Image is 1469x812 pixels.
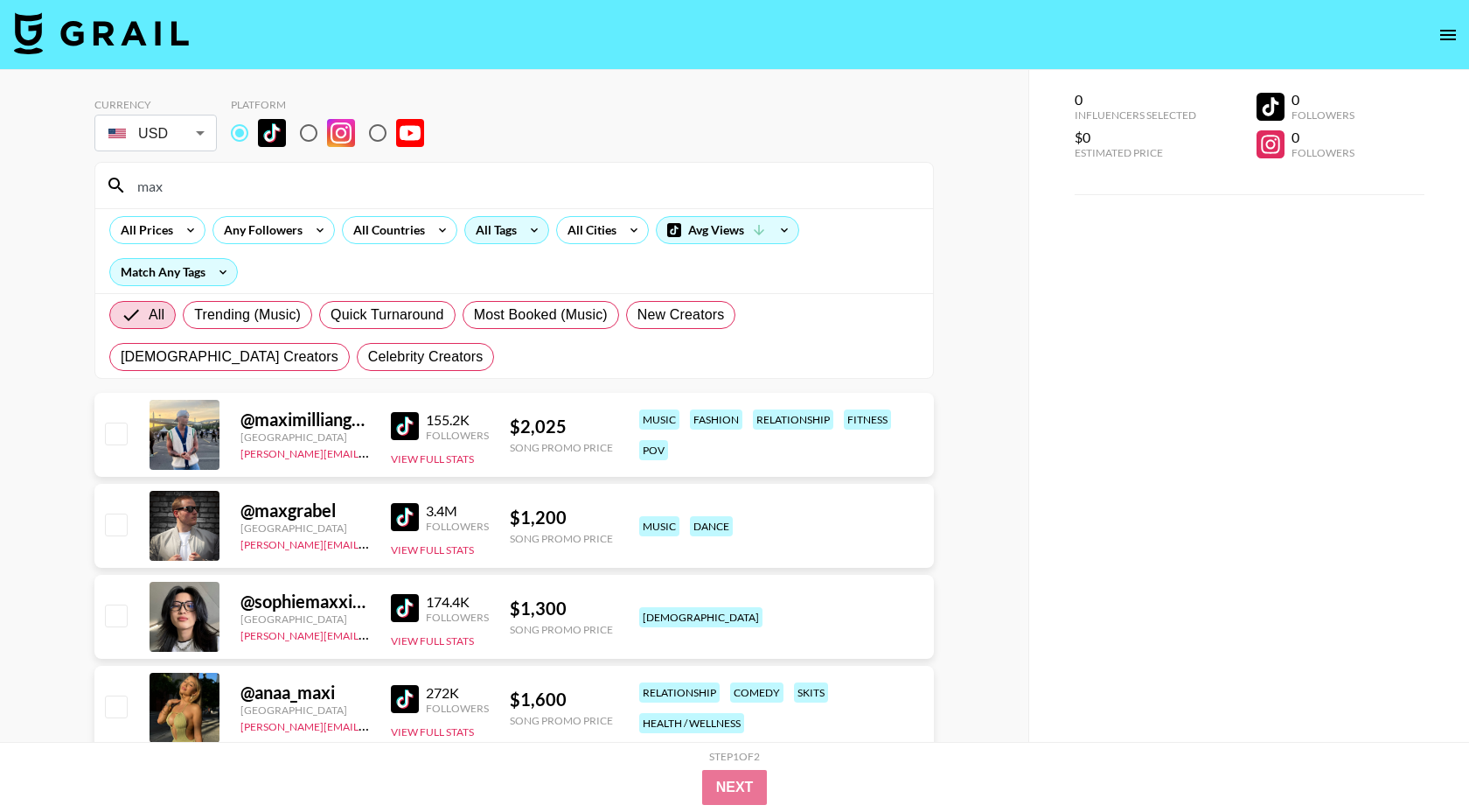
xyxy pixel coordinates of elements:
[426,702,489,715] div: Followers
[391,503,419,531] img: TikTok
[110,259,237,285] div: Match Any Tags
[240,409,370,430] div: @ maximilliangee
[240,626,499,642] a: [PERSON_NAME][EMAIL_ADDRESS][DOMAIN_NAME]
[474,304,608,325] span: Most Booked (Music)
[709,750,760,763] div: Step 1 of 2
[426,502,489,520] div: 3.4M
[149,304,164,325] span: All
[465,217,520,243] div: All Tags
[14,12,189,54] img: Grail Talent
[639,682,720,703] div: relationship
[1431,17,1466,52] button: open drawer
[426,593,489,611] div: 174.4K
[391,543,474,556] button: View Full Stats
[639,409,679,430] div: music
[368,346,484,367] span: Celebrity Creators
[510,441,613,454] div: Song Promo Price
[426,611,489,624] div: Followers
[690,409,742,430] div: fashion
[753,409,833,430] div: relationship
[396,119,424,147] img: YouTube
[1291,91,1354,108] div: 0
[690,516,733,536] div: dance
[213,217,306,243] div: Any Followers
[639,440,668,460] div: pov
[510,689,613,710] div: $ 1,600
[1075,146,1196,159] div: Estimated Price
[639,516,679,536] div: music
[240,521,370,535] div: [GEOGRAPHIC_DATA]
[240,500,370,521] div: @ maxgrabel
[391,685,419,713] img: TikTok
[391,634,474,647] button: View Full Stats
[657,217,798,243] div: Avg Views
[1291,108,1354,122] div: Followers
[1075,108,1196,122] div: Influencers Selected
[1075,129,1196,146] div: $0
[557,217,620,243] div: All Cities
[844,409,891,430] div: fitness
[258,119,286,147] img: TikTok
[730,682,783,703] div: comedy
[240,444,499,460] a: [PERSON_NAME][EMAIL_ADDRESS][DOMAIN_NAME]
[391,594,419,622] img: TikTok
[121,346,338,367] span: [DEMOGRAPHIC_DATA] Creators
[426,520,489,533] div: Followers
[127,171,922,199] input: Search by User Name
[426,411,489,429] div: 155.2K
[391,725,474,738] button: View Full Stats
[426,429,489,442] div: Followers
[510,507,613,528] div: $ 1,200
[94,98,217,111] div: Currency
[231,98,438,111] div: Platform
[240,717,499,733] a: [PERSON_NAME][EMAIL_ADDRESS][DOMAIN_NAME]
[240,535,499,551] a: [PERSON_NAME][EMAIL_ADDRESS][DOMAIN_NAME]
[639,607,762,627] div: [DEMOGRAPHIC_DATA]
[426,684,489,702] div: 272K
[639,713,744,733] div: health / wellness
[1291,146,1354,159] div: Followers
[510,532,613,545] div: Song Promo Price
[794,682,828,703] div: skits
[510,714,613,727] div: Song Promo Price
[391,412,419,440] img: TikTok
[194,304,301,325] span: Trending (Music)
[510,598,613,619] div: $ 1,300
[343,217,428,243] div: All Countries
[510,416,613,437] div: $ 2,025
[331,304,444,325] span: Quick Turnaround
[1291,129,1354,146] div: 0
[240,591,370,612] div: @ sophiemaxxing
[240,430,370,444] div: [GEOGRAPHIC_DATA]
[98,118,213,149] div: USD
[327,119,355,147] img: Instagram
[702,770,768,805] button: Next
[240,682,370,703] div: @ anaa_maxi
[510,623,613,636] div: Song Promo Price
[1075,91,1196,108] div: 0
[240,612,370,626] div: [GEOGRAPHIC_DATA]
[391,452,474,465] button: View Full Stats
[110,217,177,243] div: All Prices
[240,703,370,717] div: [GEOGRAPHIC_DATA]
[637,304,725,325] span: New Creators
[1382,724,1448,791] iframe: Drift Widget Chat Controller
